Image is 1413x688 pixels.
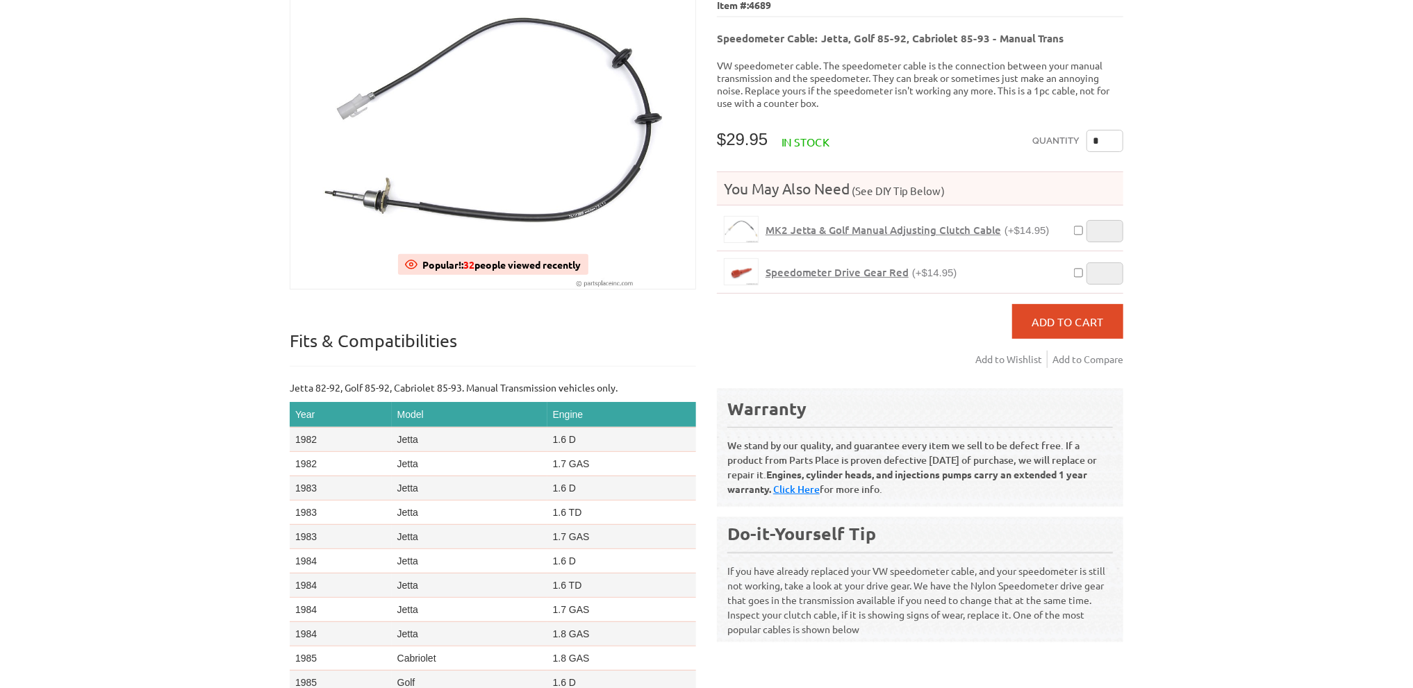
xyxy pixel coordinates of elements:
td: 1.6 D [547,476,696,500]
td: Jetta [392,621,547,646]
label: Quantity [1032,130,1080,152]
td: Jetta [392,597,547,621]
p: Fits & Compatibilities [290,330,696,367]
p: Jetta 82-92, Golf 85-92, Cabriolet 85-93. Manual Transmission vehicles only. [290,380,696,395]
span: In stock [782,135,829,149]
td: Jetta [392,548,547,573]
td: 1.6 D [547,427,696,451]
td: Jetta [392,573,547,597]
span: Add to Cart [1032,314,1104,328]
a: MK2 Jetta & Golf Manual Adjusting Clutch Cable [724,216,759,243]
img: Speedometer Drive Gear Red [725,259,758,285]
th: Engine [547,402,696,428]
a: Speedometer Drive Gear Red(+$14.95) [766,266,957,279]
th: Model [392,402,547,428]
b: Engines, cylinder heads, and injections pumps carry an extended 1 year warranty. [727,468,1087,495]
td: 1984 [290,621,392,646]
td: 1.7 GAS [547,524,696,548]
p: VW speedometer cable. The speedometer cable is the connection between your manual transmission an... [717,59,1123,109]
td: 1983 [290,524,392,548]
td: 1.7 GAS [547,451,696,476]
td: Cabriolet [392,646,547,670]
span: Speedometer Drive Gear Red [766,265,909,279]
th: Year [290,402,392,428]
td: 1984 [290,548,392,573]
td: Jetta [392,524,547,548]
td: 1.6 D [547,548,696,573]
td: 1983 [290,500,392,524]
h4: You May Also Need [717,179,1123,198]
a: Click Here [773,483,820,496]
p: If you have already replaced your VW speedometer cable, and your speedometer is still not working... [727,552,1113,637]
td: 1985 [290,646,392,670]
td: Jetta [392,427,547,451]
td: 1983 [290,476,392,500]
a: Speedometer Drive Gear Red [724,258,759,285]
td: 1.8 GAS [547,646,696,670]
td: 1984 [290,573,392,597]
b: Do-it-Yourself Tip [727,522,876,544]
td: Jetta [392,476,547,500]
td: 1.6 TD [547,500,696,524]
a: MK2 Jetta & Golf Manual Adjusting Clutch Cable(+$14.95) [766,224,1050,237]
span: MK2 Jetta & Golf Manual Adjusting Clutch Cable [766,223,1001,237]
div: Warranty [727,397,1113,420]
td: 1982 [290,427,392,451]
td: Jetta [392,451,547,476]
td: 1984 [290,597,392,621]
td: Jetta [392,500,547,524]
td: 1.6 TD [547,573,696,597]
a: Add to Compare [1052,351,1123,368]
td: 1.7 GAS [547,597,696,621]
span: $29.95 [717,130,768,149]
a: Add to Wishlist [975,351,1048,368]
td: 1982 [290,451,392,476]
span: (+$14.95) [1005,224,1050,236]
span: (+$14.95) [912,267,957,278]
p: We stand by our quality, and guarantee every item we sell to be defect free. If a product from Pa... [727,427,1113,496]
td: 1.8 GAS [547,621,696,646]
button: Add to Cart [1012,304,1123,339]
img: MK2 Jetta & Golf Manual Adjusting Clutch Cable [725,217,758,242]
b: Speedometer Cable: Jetta, Golf 85-92, Cabriolet 85-93 - Manual Trans [717,31,1064,45]
span: (See DIY Tip Below) [850,184,945,197]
